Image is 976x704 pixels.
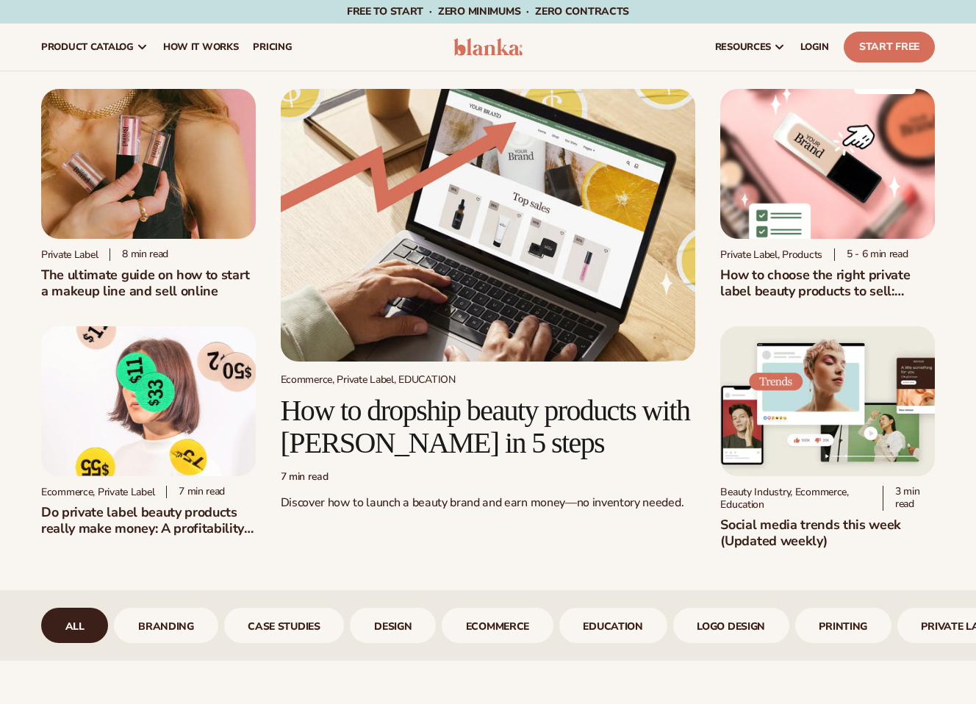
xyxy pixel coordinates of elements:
[281,471,696,484] div: 7 min read
[41,89,256,299] a: Person holding branded make up with a solid pink background Private label 8 min readThe ultimate ...
[41,486,154,498] div: Ecommerce, Private Label
[281,373,696,386] div: Ecommerce, Private Label, EDUCATION
[110,248,168,261] div: 8 min read
[844,32,935,62] a: Start Free
[163,41,239,53] span: How It Works
[720,326,935,476] img: Social media trends this week (Updated weekly)
[41,267,256,299] h1: The ultimate guide on how to start a makeup line and sell online
[793,24,836,71] a: LOGIN
[41,89,256,239] img: Person holding branded make up with a solid pink background
[673,608,789,643] div: 7 / 9
[347,4,629,18] span: Free to start · ZERO minimums · ZERO contracts
[41,248,98,261] div: Private label
[720,486,871,511] div: Beauty Industry, Ecommerce, Education
[114,608,218,643] a: branding
[281,395,696,459] h2: How to dropship beauty products with [PERSON_NAME] in 5 steps
[41,326,256,476] img: Profitability of private label company
[350,608,436,643] a: design
[720,326,935,549] a: Social media trends this week (Updated weekly) Beauty Industry, Ecommerce, Education 3 min readSo...
[673,608,789,643] a: logo design
[41,608,108,643] a: All
[41,326,256,536] a: Profitability of private label company Ecommerce, Private Label 7 min readDo private label beauty...
[245,24,299,71] a: pricing
[795,608,891,643] div: 8 / 9
[224,608,345,643] a: case studies
[41,504,256,536] h2: Do private label beauty products really make money: A profitability breakdown
[559,608,667,643] a: Education
[41,41,134,53] span: product catalog
[350,608,436,643] div: 4 / 9
[156,24,246,71] a: How It Works
[442,608,553,643] a: ecommerce
[34,24,156,71] a: product catalog
[720,248,822,261] div: Private Label, Products
[720,267,935,299] h2: How to choose the right private label beauty products to sell: expert advice
[281,89,696,522] a: Growing money with ecommerce Ecommerce, Private Label, EDUCATION How to dropship beauty products ...
[800,41,829,53] span: LOGIN
[715,41,771,53] span: resources
[883,486,935,511] div: 3 min read
[281,495,696,511] p: Discover how to launch a beauty brand and earn money—no inventory needed.
[559,608,667,643] div: 6 / 9
[795,608,891,643] a: printing
[453,38,523,56] img: logo
[114,608,218,643] div: 2 / 9
[253,41,292,53] span: pricing
[834,248,908,261] div: 5 - 6 min read
[166,486,225,498] div: 7 min read
[708,24,793,71] a: resources
[442,608,553,643] div: 5 / 9
[720,89,935,299] a: Private Label Beauty Products Click Private Label, Products 5 - 6 min readHow to choose the right...
[720,89,935,239] img: Private Label Beauty Products Click
[224,608,345,643] div: 3 / 9
[720,517,935,549] h2: Social media trends this week (Updated weekly)
[281,89,696,362] img: Growing money with ecommerce
[41,608,108,643] div: 1 / 9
